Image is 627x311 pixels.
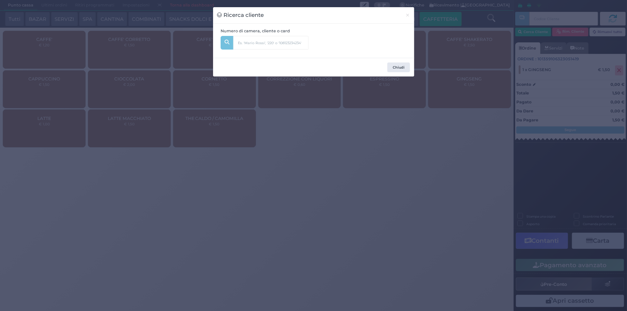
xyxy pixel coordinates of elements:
[405,11,410,19] span: ×
[217,11,264,19] h3: Ricerca cliente
[233,36,309,50] input: Es. 'Mario Rossi', '220' o '108123234234'
[387,62,410,73] button: Chiudi
[221,28,290,34] label: Numero di camera, cliente o card
[401,7,414,23] button: Chiudi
